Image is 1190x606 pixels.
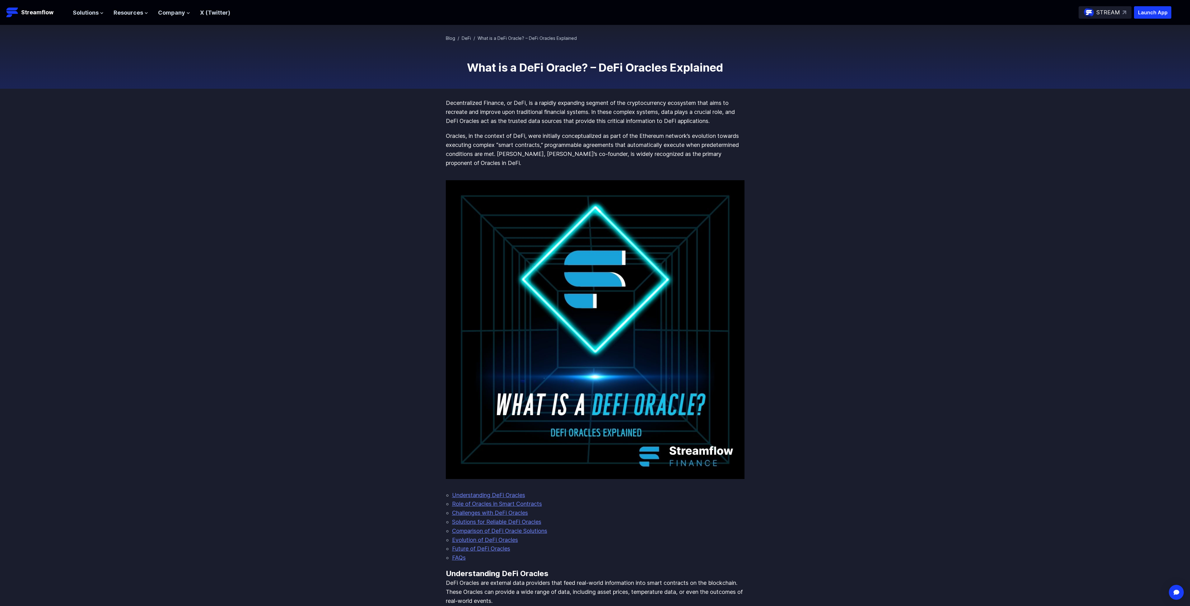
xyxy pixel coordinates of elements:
[1169,585,1184,600] div: Open Intercom Messenger
[452,537,518,543] a: Evolution of DeFi Oracles
[452,492,525,498] a: Understanding DeFi Oracles
[6,6,19,19] img: Streamflow Logo
[458,35,459,41] span: /
[474,35,475,41] span: /
[462,35,471,41] a: DeFi
[446,99,744,125] p: Decentralized Finance, or DeFi, is a rapidly expanding segment of the cryptocurrency ecosystem th...
[114,8,148,17] button: Resources
[446,132,744,167] p: Oracles, in the context of DeFi, were initially conceptualized as part of the Ethereum network’s ...
[73,8,99,17] span: Solutions
[446,174,744,485] img: What is a DeFi Oracle?
[478,35,577,41] span: What is a DeFi Oracle? – DeFi Oracles Explained
[1096,8,1120,17] p: STREAM
[200,9,230,16] a: X (Twitter)
[452,510,528,516] a: Challenges with DeFi Oracles
[446,579,744,605] p: DeFi Oracles are external data providers that feed real-world information into smart contracts on...
[1134,6,1171,19] button: Launch App
[452,545,510,552] a: Future of DeFi Oracles
[446,569,548,578] strong: Understanding DeFi Oracles
[1079,6,1132,19] a: STREAM
[446,61,744,74] h1: What is a DeFi Oracle? – DeFi Oracles Explained
[6,6,67,19] a: Streamflow
[452,554,466,561] a: FAQs
[1122,11,1126,14] img: top-right-arrow.svg
[1084,7,1094,17] img: streamflow-logo-circle.png
[21,8,54,17] p: Streamflow
[452,528,547,534] a: Comparison of DeFi Oracle Solutions
[446,35,455,41] a: Blog
[73,8,104,17] button: Solutions
[158,8,190,17] button: Company
[452,500,542,507] a: Role of Oracles in Smart Contracts
[452,519,541,525] a: Solutions for Reliable DeFi Oracles
[114,8,143,17] span: Resources
[158,8,185,17] span: Company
